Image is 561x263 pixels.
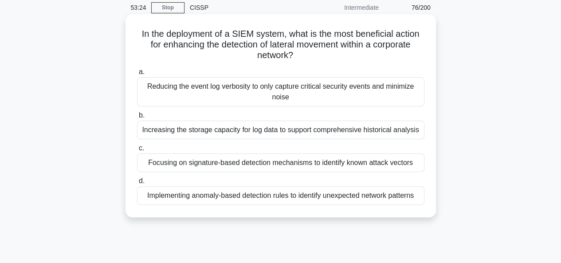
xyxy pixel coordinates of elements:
[137,153,424,172] div: Focusing on signature-based detection mechanisms to identify known attack vectors
[139,111,145,119] span: b.
[137,186,424,205] div: Implementing anomaly-based detection rules to identify unexpected network patterns
[139,144,144,152] span: c.
[137,77,424,106] div: Reducing the event log verbosity to only capture critical security events and minimize noise
[136,28,425,61] h5: In the deployment of a SIEM system, what is the most beneficial action for enhancing the detectio...
[139,68,145,75] span: a.
[151,2,184,13] a: Stop
[137,121,424,139] div: Increasing the storage capacity for log data to support comprehensive historical analysis
[139,177,145,184] span: d.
